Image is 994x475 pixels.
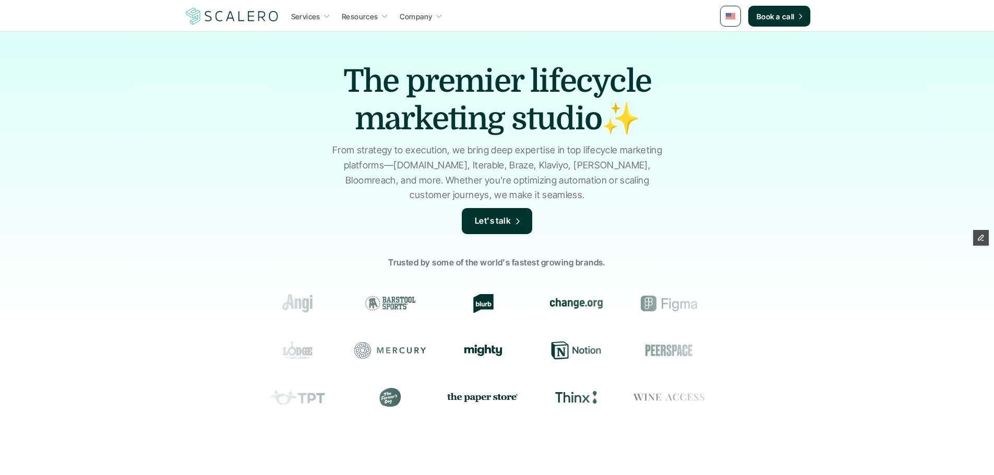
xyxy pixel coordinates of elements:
p: Resources [342,11,378,22]
a: Book a call [748,6,810,27]
div: change.org [540,294,612,313]
div: Barstool [354,294,426,313]
div: Lodge Cast Iron [261,341,333,360]
div: Angi [261,294,333,313]
div: Notion [540,341,612,360]
img: Scalero company logo [184,6,280,26]
p: Company [400,11,433,22]
a: Let's talk [462,208,533,234]
div: The Farmer's Dog [354,388,426,407]
div: Resy [726,341,798,360]
div: Teachers Pay Teachers [261,388,333,407]
p: Book a call [757,11,795,22]
img: the paper store [447,391,519,404]
div: Peerspace [633,341,705,360]
div: Figma [633,294,705,313]
div: Blurb [447,294,519,313]
p: Let's talk [475,214,511,228]
p: Services [291,11,320,22]
div: Mercury [354,341,426,360]
img: Groome [737,297,787,310]
p: From strategy to execution, we bring deep expertise in top lifecycle marketing platforms—[DOMAIN_... [328,143,667,203]
a: Scalero company logo [184,7,280,26]
button: Edit Framer Content [973,230,989,246]
div: Mighty Networks [447,345,519,356]
div: Prose [726,388,798,407]
h1: The premier lifecycle marketing studio✨ [315,63,680,138]
div: Wine Access [633,388,705,407]
div: Thinx [540,388,612,407]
